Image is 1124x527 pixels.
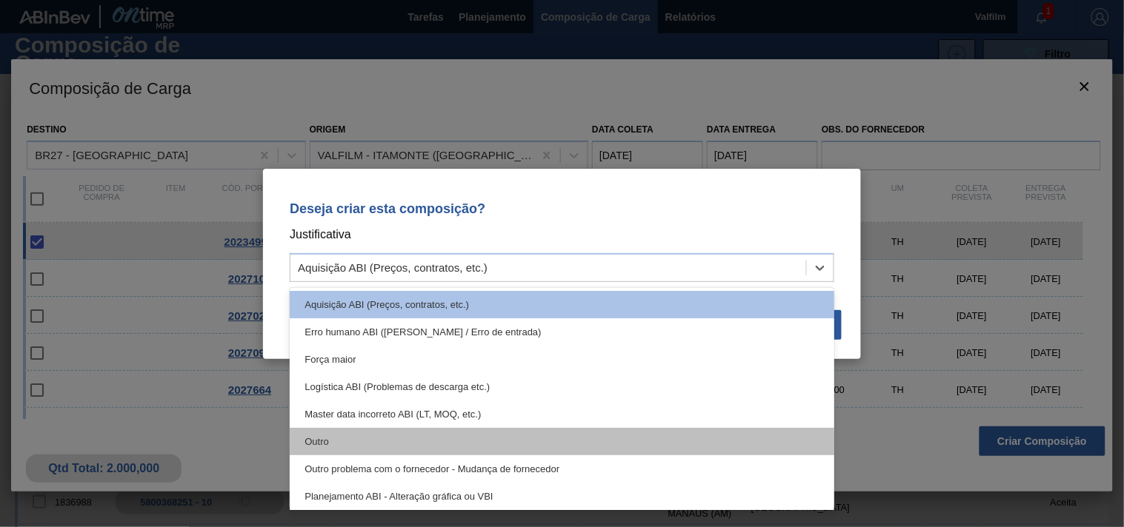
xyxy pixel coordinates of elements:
div: Erro humano ABI ([PERSON_NAME] / Erro de entrada) [290,318,834,346]
div: Aquisição ABI (Preços, contratos, etc.) [298,261,488,274]
p: Justificativa [290,225,834,244]
div: Master data incorreto ABI (LT, MOQ, etc.) [290,400,834,428]
div: Outro [290,428,834,455]
div: Aquisição ABI (Preços, contratos, etc.) [290,291,834,318]
div: Planejamento ABI - Alteração gráfica ou VBI [290,483,834,510]
div: Logística ABI (Problemas de descarga etc.) [290,373,834,400]
div: Força maior [290,346,834,373]
div: Outro problema com o fornecedor - Mudança de fornecedor [290,455,834,483]
p: Deseja criar esta composição? [290,201,834,216]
